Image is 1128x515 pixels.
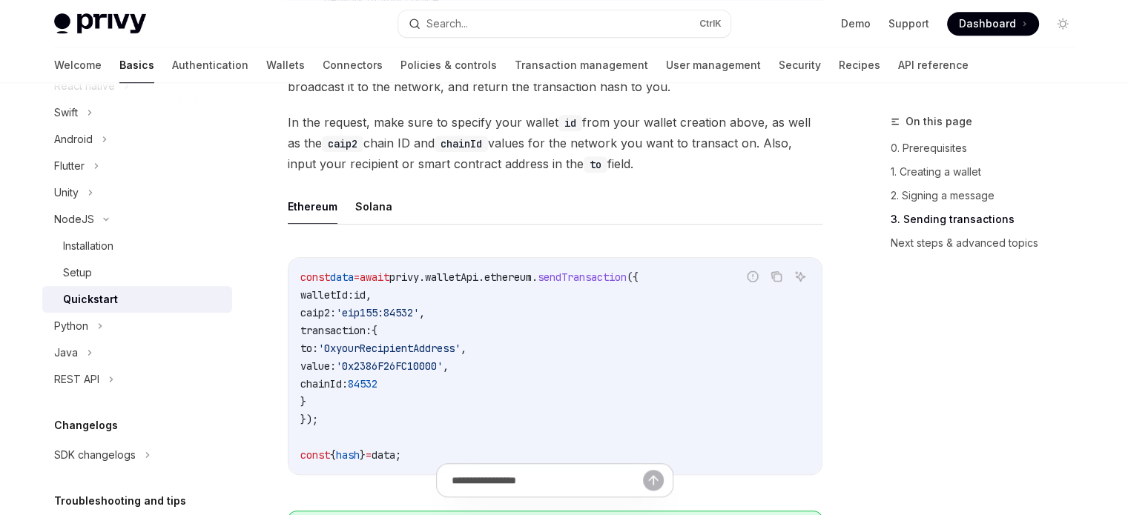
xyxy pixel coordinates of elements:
a: Welcome [54,47,102,83]
span: '0x2386F26FC10000' [336,359,443,373]
a: Wallets [266,47,305,83]
a: Quickstart [42,286,232,313]
span: hash [336,448,360,462]
a: Demo [841,16,871,31]
div: Quickstart [63,290,118,308]
a: Basics [119,47,154,83]
a: User management [666,47,761,83]
span: '0xyourRecipientAddress' [318,342,461,355]
span: ; [395,448,401,462]
span: privy [389,270,419,284]
div: Java [54,344,78,362]
span: 'eip155:84532' [336,306,419,319]
code: id [558,115,582,131]
span: to: [300,342,318,355]
div: REST API [54,371,99,388]
span: } [360,448,366,462]
a: Recipes [839,47,880,83]
span: await [360,270,389,284]
button: Send message [643,470,664,491]
span: = [366,448,372,462]
span: const [300,270,330,284]
span: = [354,270,360,284]
span: On this page [906,113,972,130]
span: , [443,359,449,373]
div: Android [54,130,93,148]
button: Toggle dark mode [1051,12,1075,36]
div: Search... [426,15,468,33]
span: { [372,324,377,337]
a: Dashboard [947,12,1039,36]
img: light logo [54,13,146,34]
span: , [366,288,372,302]
button: Report incorrect code [743,267,762,286]
span: data [372,448,395,462]
span: Dashboard [959,16,1016,31]
span: const [300,448,330,462]
button: Ethereum [288,189,337,224]
a: Next steps & advanced topics [891,231,1086,255]
span: }); [300,413,318,426]
a: Transaction management [515,47,648,83]
span: . [478,270,484,284]
span: , [419,306,425,319]
div: Unity [54,184,79,202]
a: Security [779,47,821,83]
a: 0. Prerequisites [891,136,1086,160]
code: caip2 [322,136,363,152]
span: In the request, make sure to specify your wallet from your wallet creation above, as well as the ... [288,112,822,174]
a: 3. Sending transactions [891,207,1086,231]
span: ethereum [484,270,532,284]
button: Ask AI [791,267,810,286]
span: { [330,448,336,462]
span: chainId: [300,377,348,391]
div: Flutter [54,157,85,175]
div: SDK changelogs [54,446,136,464]
span: id [354,288,366,302]
div: Installation [63,237,113,255]
span: . [419,270,425,284]
span: value: [300,359,336,373]
div: Python [54,317,88,335]
div: Setup [63,264,92,282]
h5: Changelogs [54,416,118,434]
a: Installation [42,233,232,259]
span: 84532 [348,377,377,391]
span: } [300,395,306,408]
a: 2. Signing a message [891,184,1086,207]
span: , [461,342,466,355]
span: transaction: [300,324,372,337]
span: walletApi [425,270,478,284]
button: Solana [355,189,392,224]
a: Authentication [172,47,248,83]
a: API reference [898,47,969,83]
h5: Troubleshooting and tips [54,492,186,510]
button: Copy the contents from the code block [767,267,786,286]
button: Search...CtrlK [398,10,730,37]
span: ({ [627,270,639,284]
span: walletId: [300,288,354,302]
span: sendTransaction [538,270,627,284]
span: caip2: [300,306,336,319]
a: Policies & controls [400,47,497,83]
code: chainId [435,136,488,152]
a: Setup [42,259,232,286]
span: . [532,270,538,284]
span: Ctrl K [699,18,722,30]
div: NodeJS [54,210,94,228]
span: data [330,270,354,284]
div: Swift [54,104,78,122]
a: Support [888,16,929,31]
a: 1. Creating a wallet [891,160,1086,184]
code: to [584,156,607,173]
a: Connectors [323,47,383,83]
